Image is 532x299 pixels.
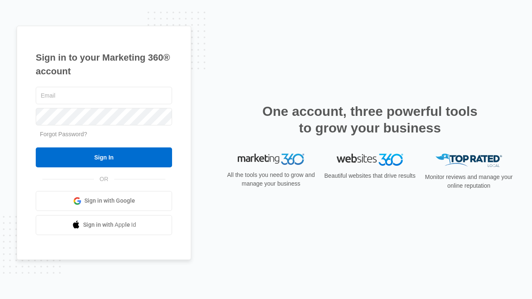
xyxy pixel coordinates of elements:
[436,154,502,167] img: Top Rated Local
[422,173,515,190] p: Monitor reviews and manage your online reputation
[36,215,172,235] a: Sign in with Apple Id
[83,221,136,229] span: Sign in with Apple Id
[36,51,172,78] h1: Sign in to your Marketing 360® account
[36,147,172,167] input: Sign In
[260,103,480,136] h2: One account, three powerful tools to grow your business
[40,131,87,137] a: Forgot Password?
[36,87,172,104] input: Email
[224,171,318,188] p: All the tools you need to grow and manage your business
[238,154,304,165] img: Marketing 360
[94,175,114,184] span: OR
[337,154,403,166] img: Websites 360
[84,196,135,205] span: Sign in with Google
[36,191,172,211] a: Sign in with Google
[323,172,416,180] p: Beautiful websites that drive results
